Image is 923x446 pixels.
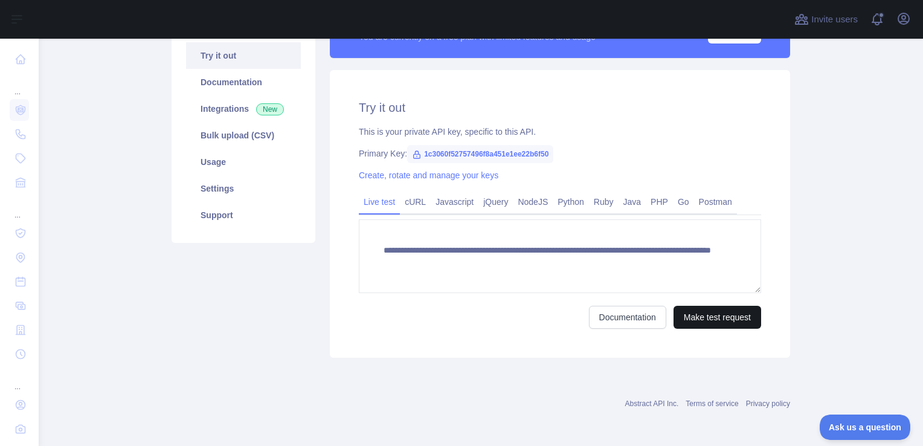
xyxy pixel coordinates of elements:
a: PHP [646,192,673,212]
a: Privacy policy [746,399,790,408]
div: This is your private API key, specific to this API. [359,126,761,138]
button: Invite users [792,10,860,29]
a: Documentation [186,69,301,95]
a: Support [186,202,301,228]
a: Live test [359,192,400,212]
a: Javascript [431,192,478,212]
div: Primary Key: [359,147,761,160]
a: Abstract API Inc. [625,399,679,408]
a: Try it out [186,42,301,69]
a: Documentation [589,306,666,329]
a: NodeJS [513,192,553,212]
span: 1c3060f52757496f8a451e1ee22b6f50 [407,145,553,163]
a: Bulk upload (CSV) [186,122,301,149]
div: ... [10,196,29,220]
div: ... [10,367,29,392]
a: Terms of service [686,399,738,408]
button: Make test request [674,306,761,329]
iframe: Toggle Customer Support [820,415,911,440]
span: New [256,103,284,115]
a: cURL [400,192,431,212]
a: Usage [186,149,301,175]
a: Java [619,192,646,212]
a: Integrations New [186,95,301,122]
a: jQuery [478,192,513,212]
div: ... [10,73,29,97]
a: Ruby [589,192,619,212]
h2: Try it out [359,99,761,116]
span: Invite users [811,13,858,27]
a: Go [673,192,694,212]
a: Settings [186,175,301,202]
a: Python [553,192,589,212]
a: Postman [694,192,737,212]
a: Create, rotate and manage your keys [359,170,498,180]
